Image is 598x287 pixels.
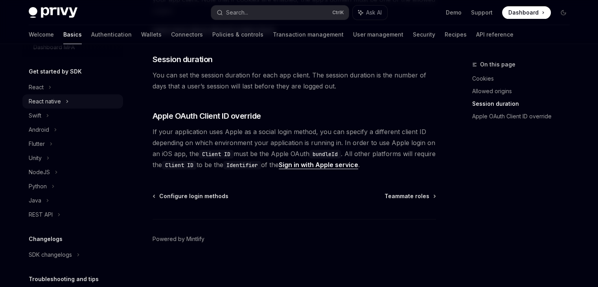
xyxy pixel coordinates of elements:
[273,25,344,44] a: Transaction management
[211,6,349,20] button: Search...CtrlK
[279,161,358,169] a: Sign in with Apple service
[385,192,435,200] a: Teammate roles
[199,150,234,158] code: Client ID
[153,110,261,121] span: Apple OAuth Client ID override
[472,72,576,85] a: Cookies
[502,6,551,19] a: Dashboard
[29,274,99,284] h5: Troubleshooting and tips
[29,210,53,219] div: REST API
[212,25,263,44] a: Policies & controls
[29,125,49,134] div: Android
[353,25,403,44] a: User management
[385,192,429,200] span: Teammate roles
[29,97,61,106] div: React native
[153,70,436,92] span: You can set the session duration for each app client. The session duration is the number of days ...
[29,196,41,205] div: Java
[445,25,467,44] a: Recipes
[153,192,228,200] a: Configure login methods
[472,85,576,98] a: Allowed origins
[413,25,435,44] a: Security
[29,182,47,191] div: Python
[159,192,228,200] span: Configure login methods
[29,111,41,120] div: Swift
[91,25,132,44] a: Authentication
[471,9,493,17] a: Support
[171,25,203,44] a: Connectors
[29,250,72,259] div: SDK changelogs
[141,25,162,44] a: Wallets
[29,7,77,18] img: dark logo
[153,235,204,243] a: Powered by Mintlify
[153,126,436,170] span: If your application uses Apple as a social login method, you can specify a different client ID de...
[29,83,44,92] div: React
[472,110,576,123] a: Apple OAuth Client ID override
[29,234,63,244] h5: Changelogs
[472,98,576,110] a: Session duration
[446,9,462,17] a: Demo
[153,54,213,65] span: Session duration
[29,67,82,76] h5: Get started by SDK
[309,150,341,158] code: bundleId
[29,153,42,163] div: Unity
[508,9,539,17] span: Dashboard
[29,167,50,177] div: NodeJS
[366,9,382,17] span: Ask AI
[29,139,45,149] div: Flutter
[557,6,570,19] button: Toggle dark mode
[29,25,54,44] a: Welcome
[332,9,344,16] span: Ctrl K
[476,25,513,44] a: API reference
[223,161,261,169] code: Identifier
[162,161,197,169] code: Client ID
[226,8,248,17] div: Search...
[353,6,387,20] button: Ask AI
[63,25,82,44] a: Basics
[480,60,515,69] span: On this page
